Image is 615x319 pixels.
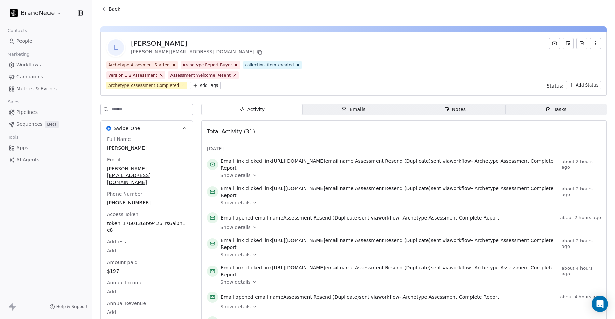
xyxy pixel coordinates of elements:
[108,39,124,56] span: L
[108,62,170,68] div: Archetype Assesment Started
[220,279,251,285] span: Show details
[341,106,365,113] div: Emails
[107,288,187,295] span: Add
[131,48,264,56] div: [PERSON_NAME][EMAIL_ADDRESS][DOMAIN_NAME]
[170,72,230,78] div: Assessment Welcome Resent
[221,294,499,301] span: email name sent via workflow -
[221,158,559,171] span: link email name sent via workflow -
[5,36,86,47] a: People
[221,214,499,221] span: email name sent via workflow -
[566,81,601,89] button: Add Status
[562,266,601,277] span: about 4 hours ago
[220,303,596,310] a: Show details
[4,49,32,59] span: Marketing
[16,38,32,45] span: People
[220,224,596,231] a: Show details
[106,300,147,307] span: Annual Revenue
[107,309,187,316] span: Add
[108,72,157,78] div: Version 1.2 Assessment
[221,264,559,278] span: link email name sent via workflow -
[56,304,88,309] span: Help & Support
[5,132,22,143] span: Tools
[20,9,55,17] span: BrandNeue
[16,61,41,68] span: Workflows
[106,279,144,286] span: Annual Income
[220,251,596,258] a: Show details
[106,156,122,163] span: Email
[190,82,221,89] button: Add Tags
[5,97,23,107] span: Sales
[403,294,500,300] span: Archetype Assessment Complete Report
[221,238,262,243] span: Email link clicked
[114,125,140,132] span: Swipe One
[560,294,601,300] span: about 4 hours ago
[107,268,187,275] span: $197
[107,220,187,234] span: token_1760136899426_rs6ai0n1e8
[207,128,255,135] span: Total Activity (31)
[221,158,262,164] span: Email link clicked
[220,172,596,179] a: Show details
[272,265,325,270] span: [URL][DOMAIN_NAME]
[221,185,559,199] span: link email name sent via workflow -
[283,294,359,300] span: Assessment Resend (Duplicate)
[106,238,127,245] span: Address
[101,121,193,136] button: Swipe OneSwipe One
[5,142,86,154] a: Apps
[106,190,144,197] span: Phone Number
[10,9,18,17] img: BrandNeue_AppIcon.png
[220,199,596,206] a: Show details
[272,186,325,191] span: [URL][DOMAIN_NAME]
[16,144,28,151] span: Apps
[221,237,559,251] span: link email name sent via workflow -
[220,224,251,231] span: Show details
[106,136,132,143] span: Full Name
[355,186,431,191] span: Assessment Resend (Duplicate)
[355,265,431,270] span: Assessment Resend (Duplicate)
[16,156,39,163] span: AI Agents
[108,82,179,89] div: Archetype Assessment Completed
[50,304,88,309] a: Help & Support
[106,211,140,218] span: Access Token
[16,121,42,128] span: Sequences
[183,62,232,68] div: Archetype Report Buyer
[220,199,251,206] span: Show details
[16,109,38,116] span: Pipelines
[562,186,601,197] span: about 2 hours ago
[4,26,30,36] span: Contacts
[272,158,325,164] span: [URL][DOMAIN_NAME]
[107,165,187,186] span: [PERSON_NAME][EMAIL_ADDRESS][DOMAIN_NAME]
[221,265,262,270] span: Email link clicked
[355,238,431,243] span: Assessment Resend (Duplicate)
[107,247,187,254] span: Add
[403,215,500,221] span: Archetype Assessment Complete Report
[546,106,567,113] div: Tasks
[220,303,251,310] span: Show details
[220,172,251,179] span: Show details
[5,107,86,118] a: Pipelines
[245,62,294,68] div: collection_item_created
[106,259,139,266] span: Amount paid
[107,199,187,206] span: [PHONE_NUMBER]
[5,119,86,130] a: SequencesBeta
[221,186,262,191] span: Email link clicked
[5,83,86,94] a: Metrics & Events
[355,158,431,164] span: Assessment Resend (Duplicate)
[5,71,86,82] a: Campaigns
[107,145,187,151] span: [PERSON_NAME]
[98,3,124,15] button: Back
[16,73,43,80] span: Campaigns
[207,145,224,152] span: [DATE]
[45,121,59,128] span: Beta
[272,238,325,243] span: [URL][DOMAIN_NAME]
[560,215,601,221] span: about 2 hours ago
[592,296,608,312] div: Open Intercom Messenger
[131,39,264,48] div: [PERSON_NAME]
[8,7,63,19] button: BrandNeue
[106,126,111,131] img: Swipe One
[220,279,596,285] a: Show details
[221,294,254,300] span: Email opened
[109,5,120,12] span: Back
[444,106,466,113] div: Notes
[221,215,254,221] span: Email opened
[283,215,359,221] span: Assessment Resend (Duplicate)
